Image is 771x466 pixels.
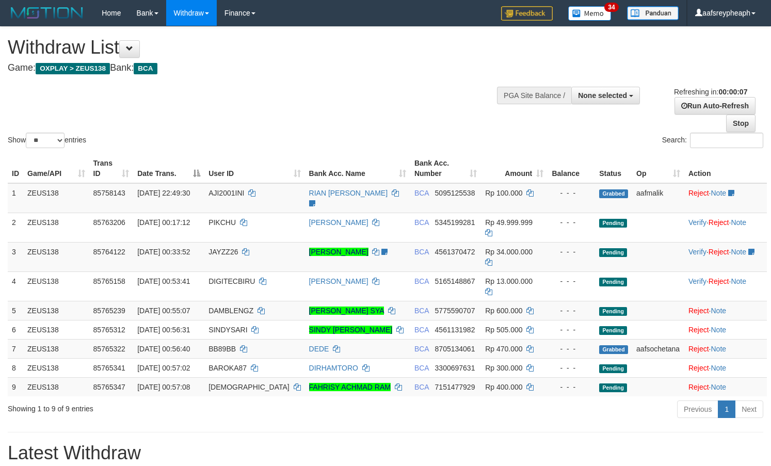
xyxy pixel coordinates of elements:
[662,133,763,148] label: Search:
[485,189,522,197] span: Rp 100.000
[595,154,632,183] th: Status
[414,307,429,315] span: BCA
[709,218,729,227] a: Reject
[23,242,89,271] td: ZEUS138
[309,364,358,372] a: DIRHAMTORO
[309,345,329,353] a: DEDE
[552,188,591,198] div: - - -
[684,271,767,301] td: · ·
[435,345,475,353] span: Copy 8705134061 to clipboard
[485,248,533,256] span: Rp 34.000.000
[552,344,591,354] div: - - -
[134,63,157,74] span: BCA
[435,307,475,315] span: Copy 5775590707 to clipboard
[8,339,23,358] td: 7
[23,358,89,377] td: ZEUS138
[36,63,110,74] span: OXPLAY > ZEUS138
[137,307,190,315] span: [DATE] 00:55:07
[23,377,89,396] td: ZEUS138
[688,277,706,285] a: Verify
[711,383,727,391] a: Note
[674,88,747,96] span: Refreshing in:
[137,364,190,372] span: [DATE] 00:57:02
[731,248,746,256] a: Note
[137,326,190,334] span: [DATE] 00:56:31
[735,400,763,418] a: Next
[410,154,481,183] th: Bank Acc. Number: activate to sort column ascending
[599,345,628,354] span: Grabbed
[711,189,727,197] a: Note
[688,326,709,334] a: Reject
[8,133,86,148] label: Show entries
[709,277,729,285] a: Reject
[414,383,429,391] span: BCA
[684,320,767,339] td: ·
[23,339,89,358] td: ZEUS138
[414,218,429,227] span: BCA
[309,383,391,391] a: FAHRISY ACHMAD RAM
[485,345,522,353] span: Rp 470.000
[435,218,475,227] span: Copy 5345199281 to clipboard
[23,183,89,213] td: ZEUS138
[604,3,618,12] span: 34
[414,326,429,334] span: BCA
[414,189,429,197] span: BCA
[632,183,684,213] td: aafmalik
[552,306,591,316] div: - - -
[8,154,23,183] th: ID
[208,326,247,334] span: SINDYSARI
[599,326,627,335] span: Pending
[204,154,304,183] th: User ID: activate to sort column ascending
[137,345,190,353] span: [DATE] 00:56:40
[23,320,89,339] td: ZEUS138
[568,6,612,21] img: Button%20Memo.svg
[684,154,767,183] th: Action
[711,326,727,334] a: Note
[137,189,190,197] span: [DATE] 22:49:30
[93,307,125,315] span: 85765239
[684,377,767,396] td: ·
[599,364,627,373] span: Pending
[208,364,247,372] span: BAROKA87
[688,189,709,197] a: Reject
[688,364,709,372] a: Reject
[8,443,763,463] h1: Latest Withdraw
[690,133,763,148] input: Search:
[8,183,23,213] td: 1
[133,154,204,183] th: Date Trans.: activate to sort column descending
[208,277,255,285] span: DIGITECBIRU
[208,218,236,227] span: PIKCHU
[435,383,475,391] span: Copy 7151477929 to clipboard
[688,307,709,315] a: Reject
[89,154,134,183] th: Trans ID: activate to sort column ascending
[414,248,429,256] span: BCA
[8,320,23,339] td: 6
[8,5,86,21] img: MOTION_logo.png
[93,189,125,197] span: 85758143
[93,218,125,227] span: 85763206
[93,383,125,391] span: 85765347
[8,377,23,396] td: 9
[23,271,89,301] td: ZEUS138
[26,133,65,148] select: Showentries
[485,326,522,334] span: Rp 505.000
[627,6,679,20] img: panduan.png
[93,248,125,256] span: 85764122
[8,358,23,377] td: 8
[677,400,718,418] a: Previous
[23,213,89,242] td: ZEUS138
[632,339,684,358] td: aafsochetana
[684,358,767,377] td: ·
[688,218,706,227] a: Verify
[485,383,522,391] span: Rp 400.000
[481,154,548,183] th: Amount: activate to sort column ascending
[731,218,746,227] a: Note
[8,242,23,271] td: 3
[711,364,727,372] a: Note
[305,154,410,183] th: Bank Acc. Name: activate to sort column ascending
[208,248,238,256] span: JAYZZ26
[414,345,429,353] span: BCA
[137,218,190,227] span: [DATE] 00:17:12
[552,217,591,228] div: - - -
[718,88,747,96] strong: 00:00:07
